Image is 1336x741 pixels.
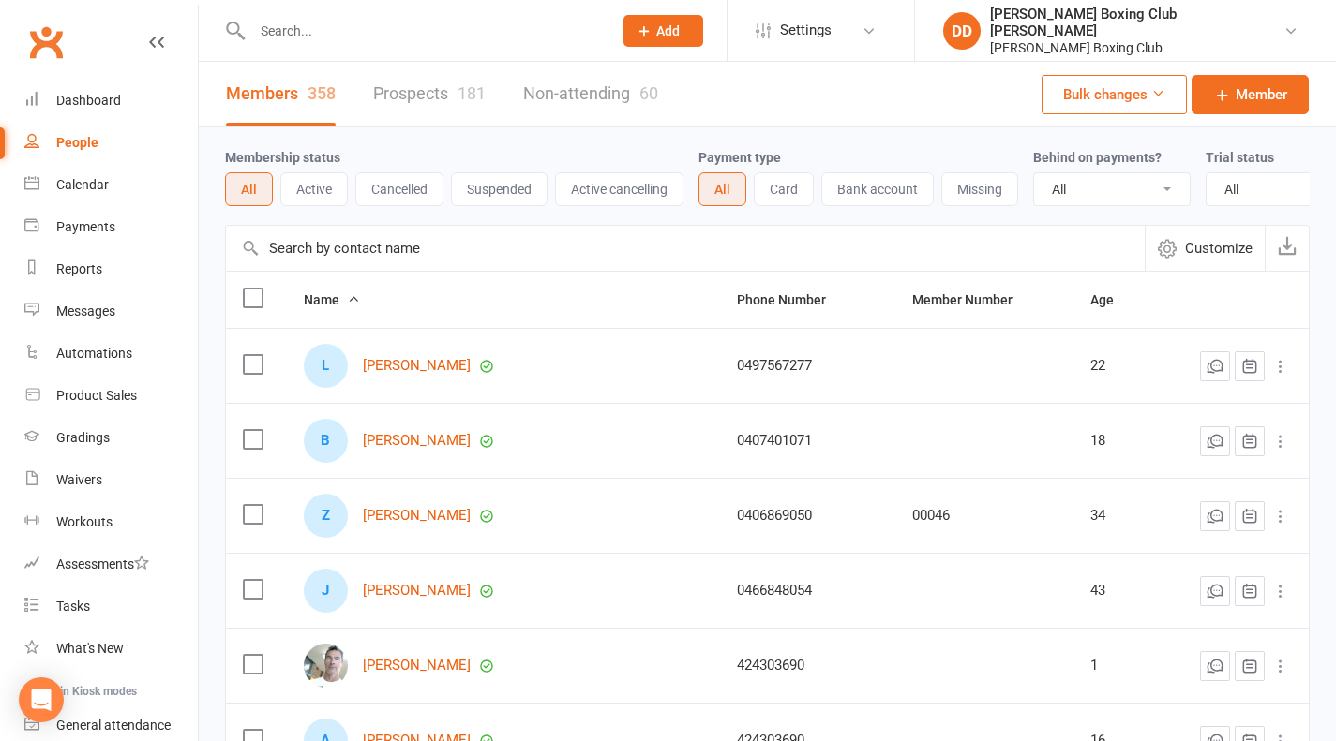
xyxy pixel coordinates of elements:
[304,289,360,311] button: Name
[523,62,658,126] a: Non-attending60
[1185,237,1253,259] span: Customize
[304,292,360,307] span: Name
[1090,508,1147,524] div: 34
[280,172,348,206] button: Active
[363,658,471,674] a: [PERSON_NAME]
[304,644,348,688] img: Craig
[56,304,115,319] div: Messages
[458,83,486,103] div: 181
[56,219,115,234] div: Payments
[1236,83,1287,106] span: Member
[941,172,1018,206] button: Missing
[1090,292,1134,307] span: Age
[304,344,348,388] div: Luca
[1033,150,1162,165] label: Behind on payments?
[24,459,198,501] a: Waivers
[308,83,336,103] div: 358
[355,172,443,206] button: Cancelled
[23,19,69,66] a: Clubworx
[24,164,198,206] a: Calendar
[225,150,340,165] label: Membership status
[1090,583,1147,599] div: 43
[737,433,878,449] div: 0407401071
[1192,75,1309,114] a: Member
[737,658,878,674] div: 424303690
[56,430,110,445] div: Gradings
[656,23,680,38] span: Add
[698,172,746,206] button: All
[912,289,1033,311] button: Member Number
[24,501,198,543] a: Workouts
[754,172,814,206] button: Card
[24,417,198,459] a: Gradings
[56,472,102,487] div: Waivers
[737,358,878,374] div: 0497567277
[24,628,198,670] a: What's New
[451,172,548,206] button: Suspended
[1090,289,1134,311] button: Age
[363,583,471,599] a: [PERSON_NAME]
[990,6,1283,39] div: [PERSON_NAME] Boxing Club [PERSON_NAME]
[56,93,121,108] div: Dashboard
[698,150,781,165] label: Payment type
[56,261,102,276] div: Reports
[19,677,64,722] div: Open Intercom Messenger
[56,556,149,571] div: Assessments
[555,172,683,206] button: Active cancelling
[56,135,98,150] div: People
[737,289,847,311] button: Phone Number
[24,375,198,417] a: Product Sales
[821,172,934,206] button: Bank account
[24,543,198,585] a: Assessments
[56,388,137,403] div: Product Sales
[780,9,832,52] span: Settings
[373,62,486,126] a: Prospects181
[24,248,198,290] a: Reports
[225,172,273,206] button: All
[226,226,1145,271] input: Search by contact name
[56,718,171,733] div: General attendance
[56,599,90,614] div: Tasks
[1090,358,1147,374] div: 22
[639,83,658,103] div: 60
[56,514,113,529] div: Workouts
[1090,433,1147,449] div: 18
[226,62,336,126] a: Members358
[1206,150,1274,165] label: Trial status
[737,508,878,524] div: 0406869050
[24,80,198,122] a: Dashboard
[247,18,599,44] input: Search...
[363,508,471,524] a: [PERSON_NAME]
[737,292,847,307] span: Phone Number
[912,292,1033,307] span: Member Number
[623,15,703,47] button: Add
[56,346,132,361] div: Automations
[1042,75,1187,114] button: Bulk changes
[24,206,198,248] a: Payments
[943,12,981,50] div: DD
[737,583,878,599] div: 0466848054
[24,585,198,628] a: Tasks
[24,122,198,164] a: People
[363,358,471,374] a: [PERSON_NAME]
[1145,226,1265,271] button: Customize
[56,641,124,656] div: What's New
[24,290,198,333] a: Messages
[24,333,198,375] a: Automations
[304,419,348,463] div: Beau
[363,433,471,449] a: [PERSON_NAME]
[990,39,1283,56] div: [PERSON_NAME] Boxing Club
[304,569,348,613] div: Joel
[56,177,109,192] div: Calendar
[304,494,348,538] div: Zane
[912,508,1058,524] div: 00046
[1090,658,1147,674] div: 1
